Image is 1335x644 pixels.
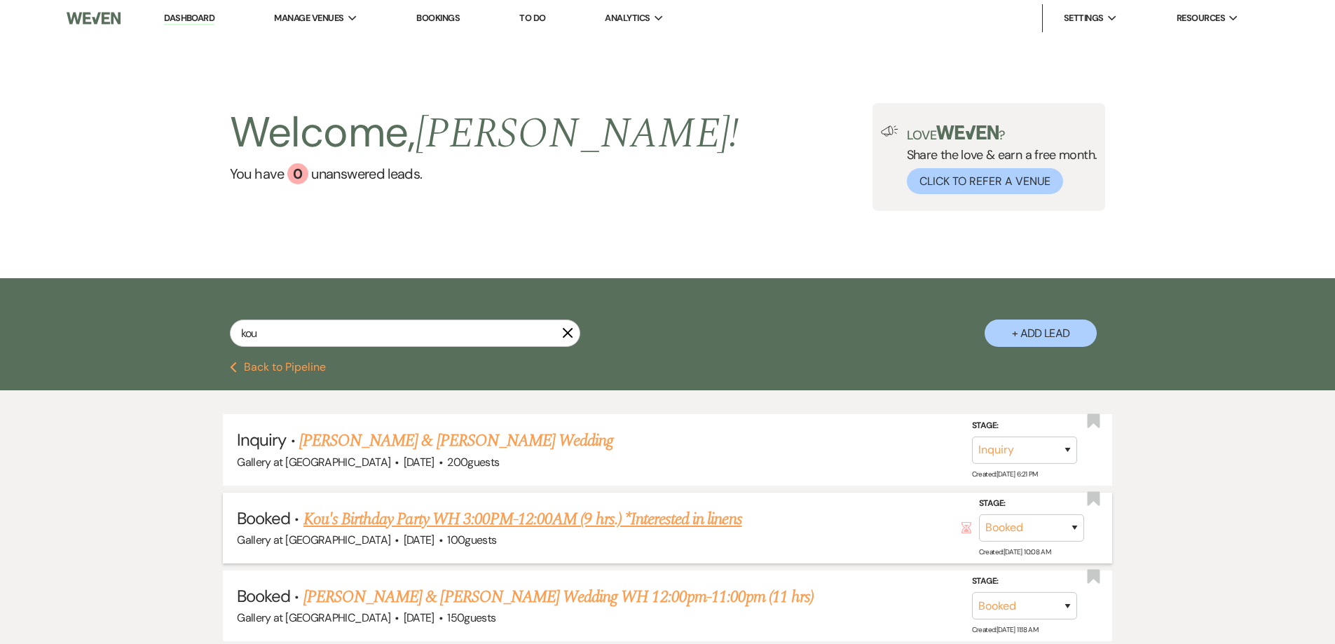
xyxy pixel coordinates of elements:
[907,125,1097,142] p: Love ?
[237,610,390,625] span: Gallery at [GEOGRAPHIC_DATA]
[447,610,495,625] span: 150 guests
[907,168,1063,194] button: Click to Refer a Venue
[230,320,580,347] input: Search by name, event date, email address or phone number
[519,12,545,24] a: To Do
[1177,11,1225,25] span: Resources
[67,4,120,33] img: Weven Logo
[881,125,898,137] img: loud-speaker-illustration.svg
[979,547,1050,556] span: Created: [DATE] 10:08 AM
[404,610,434,625] span: [DATE]
[416,12,460,24] a: Bookings
[237,507,290,529] span: Booked
[605,11,650,25] span: Analytics
[898,125,1097,194] div: Share the love & earn a free month.
[230,163,739,184] a: You have 0 unanswered leads.
[237,533,390,547] span: Gallery at [GEOGRAPHIC_DATA]
[972,574,1077,589] label: Stage:
[447,455,499,470] span: 200 guests
[230,103,739,163] h2: Welcome,
[230,362,326,373] button: Back to Pipeline
[1064,11,1104,25] span: Settings
[404,533,434,547] span: [DATE]
[303,507,742,532] a: Kou's Birthday Party WH 3:00PM-12:00AM (9 hrs.) *Interested in linens
[936,125,999,139] img: weven-logo-green.svg
[404,455,434,470] span: [DATE]
[972,418,1077,434] label: Stage:
[447,533,496,547] span: 100 guests
[985,320,1097,347] button: + Add Lead
[303,584,814,610] a: [PERSON_NAME] & [PERSON_NAME] Wedding WH 12:00pm-11:00pm (11 hrs)
[237,455,390,470] span: Gallery at [GEOGRAPHIC_DATA]
[164,12,214,25] a: Dashboard
[274,11,343,25] span: Manage Venues
[416,102,739,166] span: [PERSON_NAME] !
[237,429,286,451] span: Inquiry
[237,585,290,607] span: Booked
[287,163,308,184] div: 0
[972,470,1038,479] span: Created: [DATE] 6:21 PM
[972,625,1038,634] span: Created: [DATE] 11:18 AM
[299,428,613,453] a: [PERSON_NAME] & [PERSON_NAME] Wedding
[979,496,1084,512] label: Stage:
